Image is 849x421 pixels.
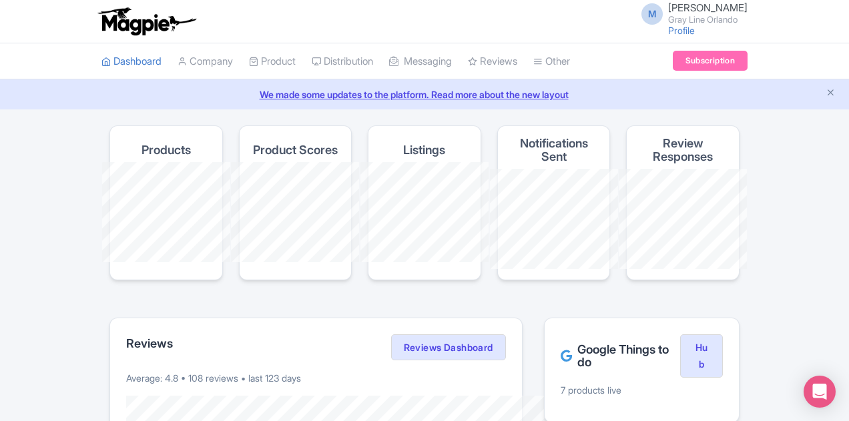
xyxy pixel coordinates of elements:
[641,3,663,25] span: M
[668,15,748,24] small: Gray Line Orlando
[804,376,836,408] div: Open Intercom Messenger
[253,143,338,157] h4: Product Scores
[8,87,841,101] a: We made some updates to the platform. Read more about the new layout
[680,334,723,378] a: Hub
[126,337,173,350] h2: Reviews
[561,343,680,370] h2: Google Things to do
[826,86,836,101] button: Close announcement
[389,43,452,80] a: Messaging
[509,137,599,163] h4: Notifications Sent
[312,43,373,80] a: Distribution
[633,3,748,24] a: M [PERSON_NAME] Gray Line Orlando
[95,7,198,36] img: logo-ab69f6fb50320c5b225c76a69d11143b.png
[403,143,445,157] h4: Listings
[668,1,748,14] span: [PERSON_NAME]
[178,43,233,80] a: Company
[561,383,723,397] p: 7 products live
[391,334,506,361] a: Reviews Dashboard
[673,51,748,71] a: Subscription
[668,25,695,36] a: Profile
[126,371,506,385] p: Average: 4.8 • 108 reviews • last 123 days
[533,43,570,80] a: Other
[468,43,517,80] a: Reviews
[141,143,191,157] h4: Products
[101,43,162,80] a: Dashboard
[249,43,296,80] a: Product
[637,137,728,163] h4: Review Responses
